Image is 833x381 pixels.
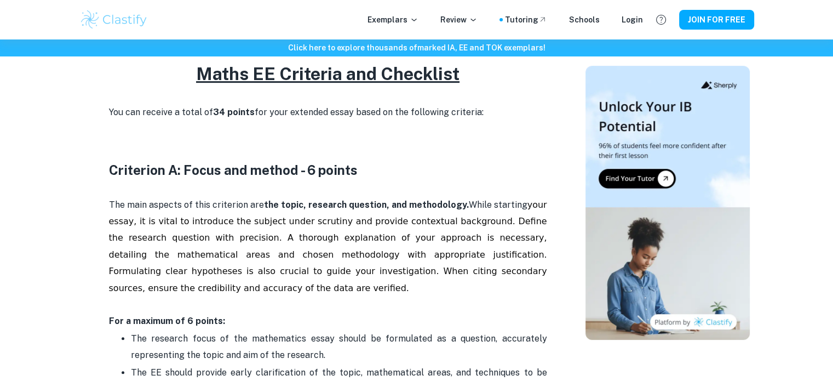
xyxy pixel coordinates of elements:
[2,42,831,54] h6: Click here to explore thousands of marked IA, EE and TOK exemplars !
[569,14,600,26] a: Schools
[679,10,754,30] button: JOIN FOR FREE
[622,14,643,26] a: Login
[264,200,469,210] strong: the topic, research question, and methodology.
[131,331,547,364] p: The research focus of the mathematics essay should be formulated as a question, accurately repres...
[440,14,478,26] p: Review
[79,9,149,31] img: Clastify logo
[196,64,459,84] u: Maths EE Criteria and Checklist
[109,87,547,121] p: You can receive a total of for your extended essay based on the following criteria:
[585,66,750,340] img: Thumbnail
[109,180,547,330] p: The main aspects of this criterion are While starting
[367,14,418,26] p: Exemplars
[213,107,255,117] strong: 34 points
[652,10,670,29] button: Help and Feedback
[109,200,550,293] span: your essay, it is vital to introduce the subject under scrutiny and provide contextual background...
[109,162,358,178] strong: Criterion A: Focus and method - 6 points
[109,316,225,326] strong: For a maximum of 6 points:
[505,14,547,26] a: Tutoring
